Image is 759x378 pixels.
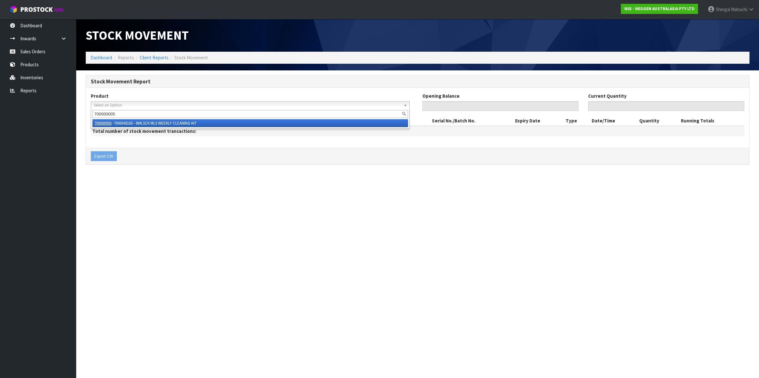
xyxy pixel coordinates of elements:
[92,119,408,127] li: - 7000043165 - BMLSCK MLS WEEKLY CLEANING KIT
[174,55,208,61] span: Stock Movement
[118,55,134,61] span: Reports
[590,116,638,126] th: Date/Time
[91,151,117,161] button: Export CSV
[92,128,196,134] strong: Total number of stock movement transactions:
[91,93,109,99] label: Product
[638,116,679,126] th: Quantity
[624,6,695,11] strong: N03 - NEOGEN AUSTRALASIA PTY LTD
[94,121,111,126] em: 700000005
[86,27,189,43] span: Stock Movement
[91,55,112,61] a: Dashboard
[731,6,747,12] span: Mahachi
[679,116,744,126] th: Running Totals
[10,5,17,13] img: cube-alt.png
[91,79,744,85] h3: Stock Movement Report
[94,101,401,109] span: Select an Option
[588,93,627,99] label: Current Quantity
[422,93,460,99] label: Opening Balance
[430,116,514,126] th: Serial No./Batch No.
[20,5,53,14] span: ProStock
[54,7,64,13] small: WMS
[140,55,169,61] a: Client Reports
[564,116,590,126] th: Type
[716,6,730,12] span: Shingai
[514,116,564,126] th: Expiry Date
